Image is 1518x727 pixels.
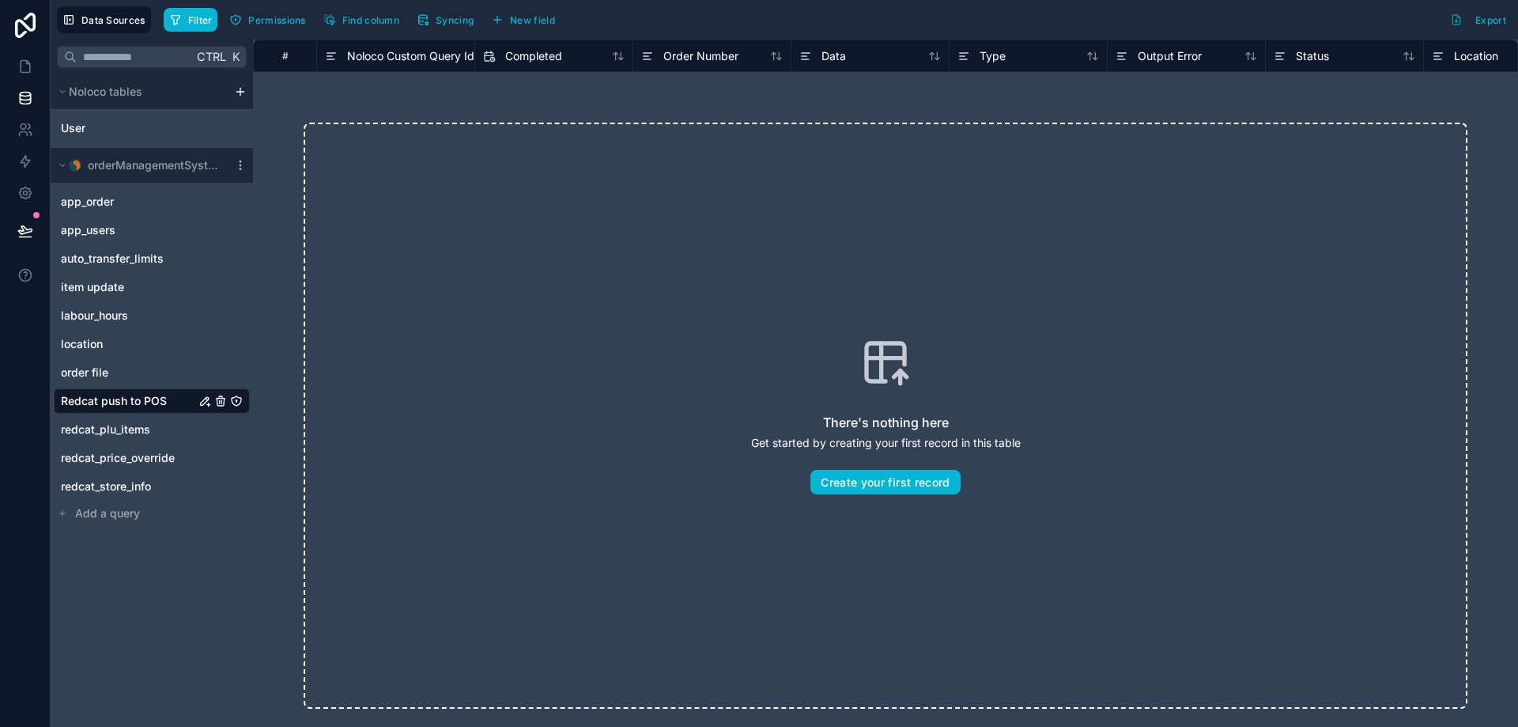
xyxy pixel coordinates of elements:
button: Noloco tables [54,81,228,103]
p: Get started by creating your first record in this table [751,435,1021,451]
span: User [61,120,85,136]
div: auto_transfer_limits [54,246,250,271]
div: redcat_store_info [54,474,250,499]
span: Syncing [436,14,474,26]
div: User [54,115,250,141]
a: auto_transfer_limits [61,251,211,267]
span: app_order [61,194,114,210]
span: item update [61,279,124,295]
img: MySQL logo [69,159,81,172]
button: Syncing [411,8,479,32]
div: redcat_price_override [54,445,250,471]
span: K [230,51,241,62]
span: Permissions [248,14,305,26]
span: redcat_store_info [61,479,151,494]
a: labour_hours [61,308,211,324]
span: Order Number [663,48,738,64]
span: Location [1454,48,1498,64]
span: Data [821,48,846,64]
button: New field [485,8,561,32]
span: redcat_price_override [61,450,175,466]
a: Syncing [411,8,485,32]
button: Filter [164,8,218,32]
button: Permissions [224,8,311,32]
div: Redcat push to POS [54,388,250,414]
button: Find column [318,8,405,32]
span: Redcat push to POS [61,393,167,409]
button: Data Sources [57,6,151,33]
div: # [266,50,304,62]
div: item update [54,275,250,300]
span: Noloco Custom Query Id [347,48,474,64]
h2: There's nothing here [823,413,949,432]
button: Add a query [54,502,250,524]
span: Add a query [75,505,140,521]
a: Permissions [224,8,317,32]
div: location [54,331,250,357]
span: Status [1296,48,1329,64]
button: MySQL logoorderManagementSystem [54,154,228,176]
a: redcat_plu_items [61,422,211,437]
div: order file [54,360,250,385]
span: Export [1475,14,1506,26]
span: Completed [505,48,562,64]
a: location [61,336,211,352]
span: order file [61,365,108,381]
span: New field [510,14,555,26]
span: location [61,336,103,352]
span: redcat_plu_items [61,422,150,437]
span: labour_hours [61,308,128,324]
span: Output Error [1138,48,1202,64]
span: orderManagementSystem [88,157,221,173]
div: app_order [54,189,250,214]
a: item update [61,279,195,295]
button: Export [1444,6,1512,33]
div: labour_hours [54,303,250,328]
a: redcat_store_info [61,479,211,494]
span: Filter [188,14,213,26]
a: redcat_price_override [61,450,211,466]
a: app_users [61,222,211,238]
button: Create your first record [810,470,960,495]
span: Noloco tables [69,84,142,100]
span: Find column [342,14,399,26]
span: app_users [61,222,115,238]
span: Data Sources [81,14,145,26]
div: app_users [54,218,250,243]
a: app_order [61,194,211,210]
a: User [61,120,195,136]
div: redcat_plu_items [54,417,250,442]
a: order file [61,365,195,381]
span: auto_transfer_limits [61,251,164,267]
span: Type [980,48,1006,64]
a: Redcat push to POS [61,393,195,409]
span: Ctrl [195,47,228,66]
